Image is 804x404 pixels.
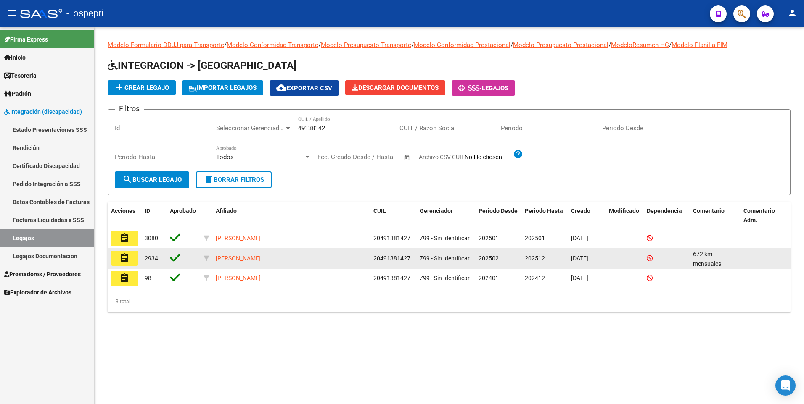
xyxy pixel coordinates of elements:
[108,41,224,49] a: Modelo Formulario DDJJ para Transporte
[4,288,71,297] span: Explorador de Archivos
[525,235,545,241] span: 202501
[122,176,182,184] span: Buscar Legajo
[4,35,48,44] span: Firma Express
[475,202,521,230] datatable-header-cell: Periodo Desde
[170,207,196,214] span: Aprobado
[212,202,370,230] datatable-header-cell: Afiliado
[420,255,470,262] span: Z99 - Sin Identificar
[216,207,237,214] span: Afiliado
[216,235,261,241] span: [PERSON_NAME]
[672,41,727,49] a: Modelo Planilla FIM
[693,207,725,214] span: Comentario
[414,41,510,49] a: Modelo Conformidad Prestacional
[4,53,26,62] span: Inicio
[359,153,400,161] input: Fecha fin
[416,202,475,230] datatable-header-cell: Gerenciador
[122,174,132,184] mat-icon: search
[119,273,130,283] mat-icon: assignment
[513,149,523,159] mat-icon: help
[479,235,499,241] span: 202501
[204,176,264,184] span: Borrar Filtros
[775,375,796,396] div: Open Intercom Messenger
[452,80,515,96] button: -Legajos
[373,275,410,281] span: 20491381427
[4,71,37,80] span: Tesorería
[119,233,130,243] mat-icon: assignment
[420,275,470,281] span: Z99 - Sin Identificar
[647,207,682,214] span: Dependencia
[740,202,791,230] datatable-header-cell: Comentario Adm.
[108,202,141,230] datatable-header-cell: Acciones
[611,41,669,49] a: ModeloResumen HC
[571,207,590,214] span: Creado
[479,275,499,281] span: 202401
[352,84,439,92] span: Descargar Documentos
[182,80,263,95] button: IMPORTAR LEGAJOS
[373,235,410,241] span: 20491381427
[216,153,234,161] span: Todos
[108,80,176,95] button: Crear Legajo
[479,255,499,262] span: 202502
[373,255,410,262] span: 20491381427
[167,202,200,230] datatable-header-cell: Aprobado
[108,60,296,71] span: INTEGRACION -> [GEOGRAPHIC_DATA]
[145,235,158,241] span: 3080
[525,207,563,214] span: Periodo Hasta
[7,8,17,18] mat-icon: menu
[402,153,412,163] button: Open calendar
[145,275,151,281] span: 98
[321,41,411,49] a: Modelo Presupuesto Transporte
[66,4,103,23] span: - ospepri
[276,83,286,93] mat-icon: cloud_download
[521,202,568,230] datatable-header-cell: Periodo Hasta
[115,103,144,115] h3: Filtros
[141,202,167,230] datatable-header-cell: ID
[119,253,130,263] mat-icon: assignment
[270,80,339,96] button: Exportar CSV
[216,255,261,262] span: [PERSON_NAME]
[479,207,518,214] span: Periodo Desde
[216,124,284,132] span: Seleccionar Gerenciador
[4,107,82,116] span: Integración (discapacidad)
[189,84,257,92] span: IMPORTAR LEGAJOS
[743,207,775,224] span: Comentario Adm.
[420,207,453,214] span: Gerenciador
[204,174,214,184] mat-icon: delete
[373,207,386,214] span: CUIL
[216,275,261,281] span: [PERSON_NAME]
[114,82,124,92] mat-icon: add
[419,154,465,160] span: Archivo CSV CUIL
[571,275,588,281] span: [DATE]
[525,275,545,281] span: 202412
[227,41,318,49] a: Modelo Conformidad Transporte
[690,202,740,230] datatable-header-cell: Comentario
[571,235,588,241] span: [DATE]
[513,41,608,49] a: Modelo Presupuesto Prestacional
[111,207,135,214] span: Acciones
[571,255,588,262] span: [DATE]
[568,202,606,230] datatable-header-cell: Creado
[525,255,545,262] span: 202512
[606,202,643,230] datatable-header-cell: Modificado
[114,84,169,92] span: Crear Legajo
[145,255,158,262] span: 2934
[317,153,352,161] input: Fecha inicio
[482,84,508,92] span: Legajos
[370,202,416,230] datatable-header-cell: CUIL
[787,8,797,18] mat-icon: person
[643,202,690,230] datatable-header-cell: Dependencia
[115,171,189,188] button: Buscar Legajo
[145,207,150,214] span: ID
[609,207,639,214] span: Modificado
[4,89,31,98] span: Padrón
[345,80,445,95] button: Descargar Documentos
[465,154,513,161] input: Archivo CSV CUIL
[196,171,272,188] button: Borrar Filtros
[4,270,81,279] span: Prestadores / Proveedores
[108,40,791,312] div: / / / / / /
[276,84,332,92] span: Exportar CSV
[420,235,470,241] span: Z99 - Sin Identificar
[458,84,482,92] span: -
[108,291,791,312] div: 3 total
